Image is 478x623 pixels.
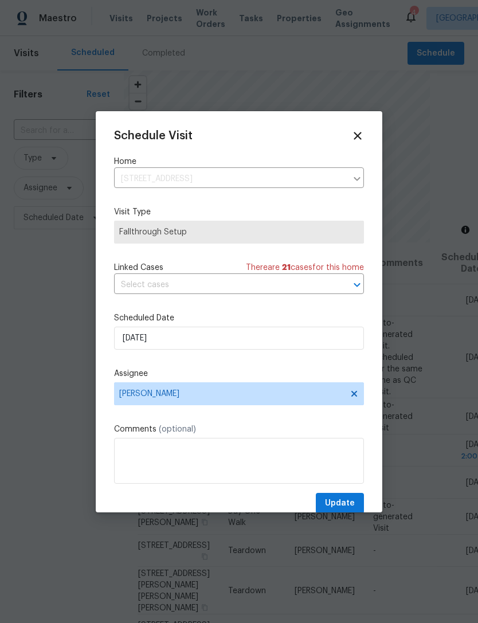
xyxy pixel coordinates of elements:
span: 21 [282,264,291,272]
button: Open [349,277,365,293]
span: [PERSON_NAME] [119,389,344,398]
input: Select cases [114,276,332,294]
button: Update [316,493,364,514]
label: Comments [114,424,364,435]
span: Schedule Visit [114,130,193,142]
label: Assignee [114,368,364,379]
span: Update [325,496,355,511]
span: There are case s for this home [246,262,364,273]
input: Enter in an address [114,170,347,188]
label: Visit Type [114,206,364,218]
span: Fallthrough Setup [119,226,359,238]
label: Home [114,156,364,167]
input: M/D/YYYY [114,327,364,350]
span: (optional) [159,425,196,433]
span: Linked Cases [114,262,163,273]
span: Close [351,130,364,142]
label: Scheduled Date [114,312,364,324]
